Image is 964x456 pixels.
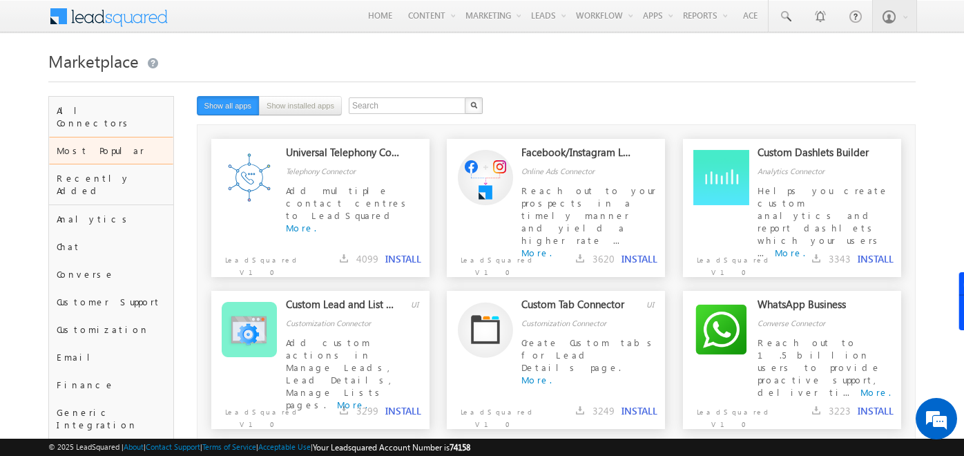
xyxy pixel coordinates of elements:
div: Most Popular [49,137,174,164]
p: LeadSquared V1.0 [211,399,299,430]
div: Analytics [49,205,174,233]
a: More. [286,222,316,234]
a: More. [860,386,891,398]
img: Alternate Logo [222,302,277,357]
button: INSTALL [858,253,894,265]
a: Contact Support [146,442,200,451]
button: INSTALL [385,253,421,265]
img: Alternate Logo [693,302,749,357]
img: downloads [340,254,348,263]
img: Search [470,102,477,108]
div: Custom Lead and List Actions [286,298,399,317]
span: Marketplace [48,50,139,72]
span: Add multiple contact centres to LeadSquared [286,184,411,221]
div: Customer Support [49,288,174,316]
span: 4099 [356,252,378,265]
a: More. [521,374,552,386]
div: Custom Tab Connector [521,298,635,317]
img: downloads [340,406,348,415]
img: Alternate Logo [458,150,513,205]
div: Recently Added [49,164,174,205]
a: About [124,442,144,451]
span: 74158 [450,442,470,453]
span: Helps you create custom analytics and report dashlets which your users ... [758,184,889,258]
span: Reach out to 1.5 billion users to provide proactive support, deliver ti... [758,336,882,398]
span: Your Leadsquared Account Number is [313,442,470,453]
img: downloads [812,254,820,263]
button: INSTALL [385,405,421,417]
a: Terms of Service [202,442,256,451]
span: Create Custom tabs for Lead Details page. [521,336,657,373]
span: © 2025 LeadSquared | | | | | [48,441,470,454]
button: Show installed apps [259,96,342,115]
div: Finance [49,371,174,399]
span: 3299 [356,404,378,417]
img: downloads [576,406,584,415]
img: downloads [576,254,584,263]
a: Acceptable Use [258,442,311,451]
button: INSTALL [621,405,657,417]
img: Alternate Logo [458,302,513,358]
div: All Connectors [49,97,174,137]
div: Generic Integration [49,399,174,439]
span: 3343 [829,252,851,265]
div: Custom Dashlets Builder [758,146,871,165]
div: WhatsApp Business [758,298,871,317]
div: Email [49,343,174,371]
div: Facebook/Instagram Lead Ads [521,146,635,165]
div: Converse [49,260,174,288]
span: 3223 [829,404,851,417]
span: Add custom actions in Manage Leads, Lead Details, Manage Lists pages. [286,336,397,410]
p: LeadSquared V1.0 [683,247,771,278]
img: downloads [812,406,820,415]
img: Alternate Logo [222,150,277,205]
button: INSTALL [858,405,894,417]
p: LeadSquared V1.0 [447,247,534,278]
button: Show all apps [197,96,260,115]
button: INSTALL [621,253,657,265]
img: Alternate Logo [693,150,749,205]
p: LeadSquared V1.0 [683,399,771,430]
span: 3620 [592,252,615,265]
p: LeadSquared V1.0 [211,247,299,278]
div: Customization [49,316,174,343]
span: 3249 [592,404,615,417]
span: Reach out to your prospects in a timely manner and yield a higher rate ... [521,184,656,246]
div: Universal Telephony Connector [286,146,399,165]
div: Chat [49,233,174,260]
p: LeadSquared V1.0 [447,399,534,430]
